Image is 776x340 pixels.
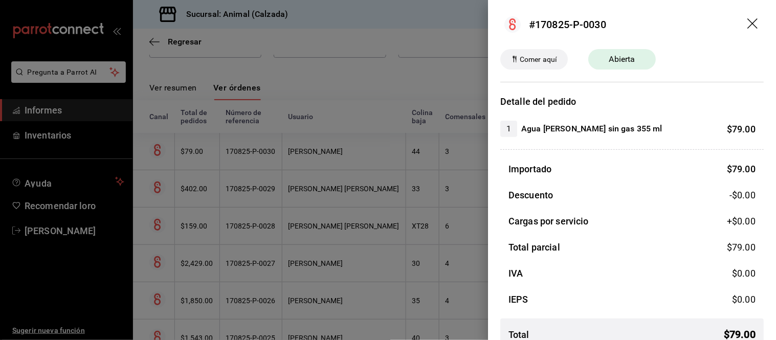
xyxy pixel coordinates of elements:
[520,55,557,63] font: Comer aquí
[609,54,635,64] font: Abierta
[727,242,732,253] font: $
[732,268,737,279] font: $
[729,190,756,200] font: -$0.00
[737,268,756,279] font: 0.00
[500,96,576,107] font: Detalle del pedido
[508,294,528,305] font: IEPS
[508,268,523,279] font: IVA
[529,18,606,31] font: #170825-P-0030
[737,216,756,226] font: 0.00
[508,329,529,340] font: Total
[732,294,737,305] font: $
[732,164,756,174] font: 79.00
[727,216,737,226] font: +$
[506,124,511,133] font: 1
[508,242,560,253] font: Total parcial
[727,164,732,174] font: $
[521,124,662,133] font: Agua [PERSON_NAME] sin gas 355 ml
[732,124,756,134] font: 79.00
[732,242,756,253] font: 79.00
[508,190,553,200] font: Descuento
[508,216,589,226] font: Cargas por servicio
[508,164,551,174] font: Importado
[727,124,732,134] font: $
[737,294,756,305] font: 0.00
[747,18,760,31] button: arrastrar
